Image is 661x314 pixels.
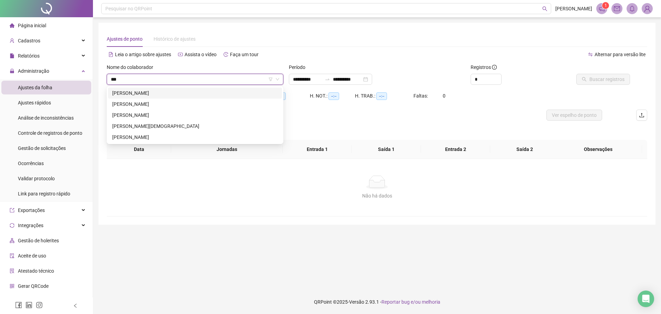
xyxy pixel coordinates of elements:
span: info-circle [492,65,497,70]
div: CLAUDIO ALVES COSTA [108,110,282,121]
span: Relatórios [18,53,40,59]
div: ANA CLARA LOPES DA CUNHA [108,88,282,99]
span: Versão [349,299,364,305]
span: swap [588,52,593,57]
span: apartment [10,238,14,243]
span: Ocorrências [18,161,44,166]
span: Análise de inconsistências [18,115,74,121]
span: history [223,52,228,57]
span: Alternar para versão lite [595,52,646,57]
span: sync [10,223,14,228]
div: Open Intercom Messenger [638,291,654,307]
label: Período [289,63,310,71]
span: home [10,23,14,28]
span: Observações [560,145,637,153]
span: facebook [15,302,22,308]
div: [PERSON_NAME] [112,100,278,108]
div: [PERSON_NAME] [112,89,278,97]
span: Validar protocolo [18,176,55,181]
span: Assista o vídeo [185,52,217,57]
div: [PERSON_NAME] [112,133,278,141]
div: Não há dados [115,192,639,200]
span: upload [639,112,644,118]
span: down [275,77,280,81]
th: Entrada 2 [421,140,490,159]
span: filter [269,77,273,81]
span: Gestão de solicitações [18,145,66,151]
span: instagram [36,302,43,308]
span: Reportar bug e/ou melhoria [381,299,440,305]
th: Jornadas [171,140,283,159]
label: Nome do colaborador [107,63,158,71]
span: Link para registro rápido [18,191,70,196]
span: Integrações [18,223,43,228]
div: H. NOT.: [310,92,355,100]
span: user-add [10,38,14,43]
span: Gestão de holerites [18,238,59,243]
span: qrcode [10,284,14,288]
span: Cadastros [18,38,40,43]
span: Ajustes de ponto [107,36,143,42]
div: ROSICLEIA OLIVEIRA DE LIMA RAMOS [108,132,282,143]
span: youtube [178,52,183,57]
span: Faça um tour [230,52,259,57]
span: solution [10,269,14,273]
div: CLEUDIANE NEVES DO NASCIMENTO SANTOS [108,121,282,132]
footer: QRPoint © 2025 - 2.93.1 - [93,290,661,314]
span: Ajustes da folha [18,85,52,90]
span: Ajustes rápidos [18,100,51,105]
th: Entrada 1 [283,140,352,159]
th: Saída 2 [490,140,559,159]
span: Gerar QRCode [18,283,49,289]
div: HE 3: [265,92,310,100]
span: Administração [18,68,49,74]
img: 86506 [642,3,652,14]
span: notification [599,6,605,12]
div: [PERSON_NAME][DEMOGRAPHIC_DATA] [112,122,278,130]
span: linkedin [25,302,32,308]
span: Atestado técnico [18,268,54,274]
th: Data [107,140,171,159]
span: 0 [443,93,445,99]
span: audit [10,253,14,258]
th: Saída 1 [352,140,421,159]
span: left [73,303,78,308]
button: Ver espelho de ponto [546,110,602,121]
span: --:-- [376,92,387,100]
div: [PERSON_NAME] [112,111,278,119]
span: mail [614,6,620,12]
span: Histórico de ajustes [154,36,196,42]
span: swap-right [325,77,330,82]
sup: 1 [602,2,609,9]
div: CLAUDIA RODRIGUES PEREIRA [108,99,282,110]
span: to [325,77,330,82]
th: Observações [554,140,642,159]
div: H. TRAB.: [355,92,413,100]
span: bell [629,6,635,12]
span: Controle de registros de ponto [18,130,82,136]
span: export [10,208,14,213]
button: Buscar registros [576,74,630,85]
span: Faltas: [413,93,429,99]
span: Exportações [18,207,45,213]
span: search [542,6,547,11]
span: Registros [471,63,497,71]
span: --:-- [328,92,339,100]
span: [PERSON_NAME] [555,5,592,12]
span: Página inicial [18,23,46,28]
span: file [10,53,14,58]
span: file-text [108,52,113,57]
span: Aceite de uso [18,253,46,259]
span: 1 [605,3,607,8]
span: Leia o artigo sobre ajustes [115,52,171,57]
span: lock [10,69,14,73]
